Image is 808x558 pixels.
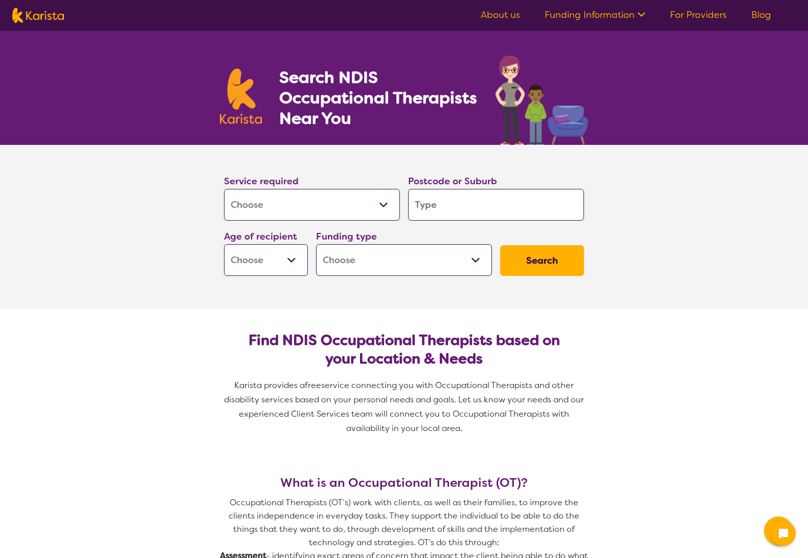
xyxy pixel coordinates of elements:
a: About us [481,9,520,21]
span: service connecting you with Occupational Therapists and other disability services based on your p... [224,380,586,434]
label: Postcode or Suburb [408,175,497,187]
a: Funding Information [545,9,645,21]
label: Funding type [316,230,377,243]
h2: Find NDIS Occupational Therapists based on your Location & Needs [232,331,576,368]
h3: What is an Occupational Therapist (OT)? [220,476,588,490]
button: Search [500,245,584,276]
p: Occupational Therapists (OT’s) work with clients, as well as their families, to improve the clien... [220,496,588,549]
h1: Search NDIS Occupational Therapists Near You [279,67,478,128]
a: For Providers [670,9,727,21]
input: Type [408,189,584,221]
a: Blog [751,9,771,21]
img: Karista logo [12,8,64,23]
label: Service required [224,175,299,187]
label: Age of recipient [224,230,297,243]
img: Karista logo [220,69,262,124]
span: Karista provides a [234,380,305,391]
button: Channel Menu [764,517,793,545]
img: occupational-therapy [496,55,588,145]
span: free [305,380,321,391]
